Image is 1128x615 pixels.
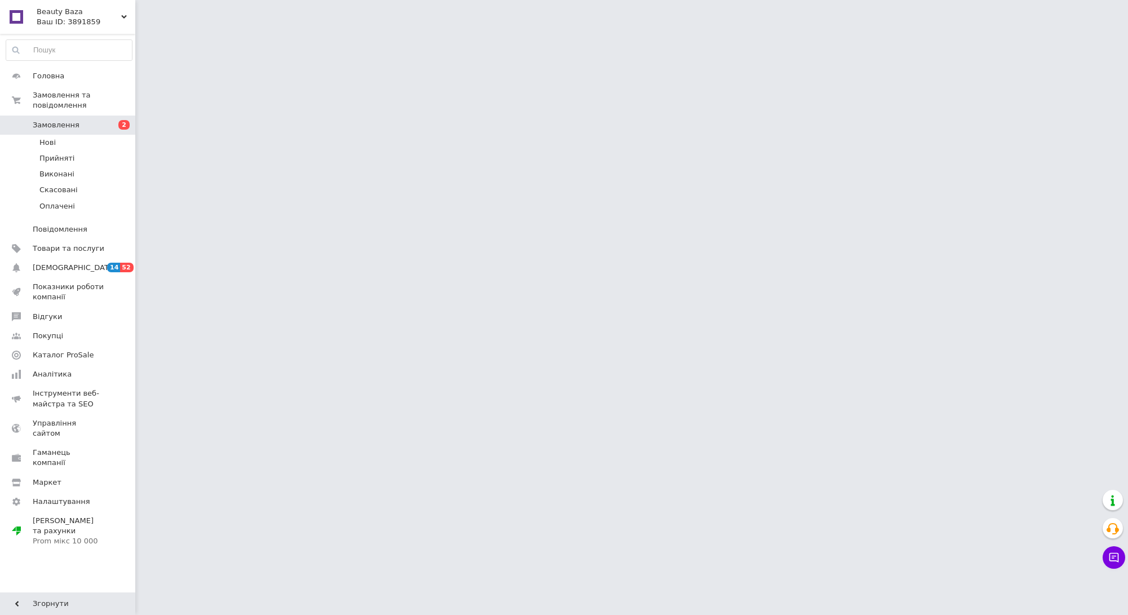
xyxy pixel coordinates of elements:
[39,138,56,148] span: Нові
[33,90,135,110] span: Замовлення та повідомлення
[33,497,90,507] span: Налаштування
[6,40,132,60] input: Пошук
[120,263,133,272] span: 52
[107,263,120,272] span: 14
[1103,546,1125,569] button: Чат з покупцем
[39,201,75,211] span: Оплачені
[33,282,104,302] span: Показники роботи компанії
[33,418,104,439] span: Управління сайтом
[33,331,63,341] span: Покупці
[39,185,78,195] span: Скасовані
[33,536,104,546] div: Prom мікс 10 000
[33,448,104,468] span: Гаманець компанії
[33,369,72,379] span: Аналітика
[33,263,116,273] span: [DEMOGRAPHIC_DATA]
[33,244,104,254] span: Товари та послуги
[33,312,62,322] span: Відгуки
[39,153,74,163] span: Прийняті
[33,350,94,360] span: Каталог ProSale
[39,169,74,179] span: Виконані
[37,17,135,27] div: Ваш ID: 3891859
[37,7,121,17] span: Beauty Baza
[33,224,87,235] span: Повідомлення
[33,477,61,488] span: Маркет
[118,120,130,130] span: 2
[33,388,104,409] span: Інструменти веб-майстра та SEO
[33,120,79,130] span: Замовлення
[33,71,64,81] span: Головна
[33,516,104,547] span: [PERSON_NAME] та рахунки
